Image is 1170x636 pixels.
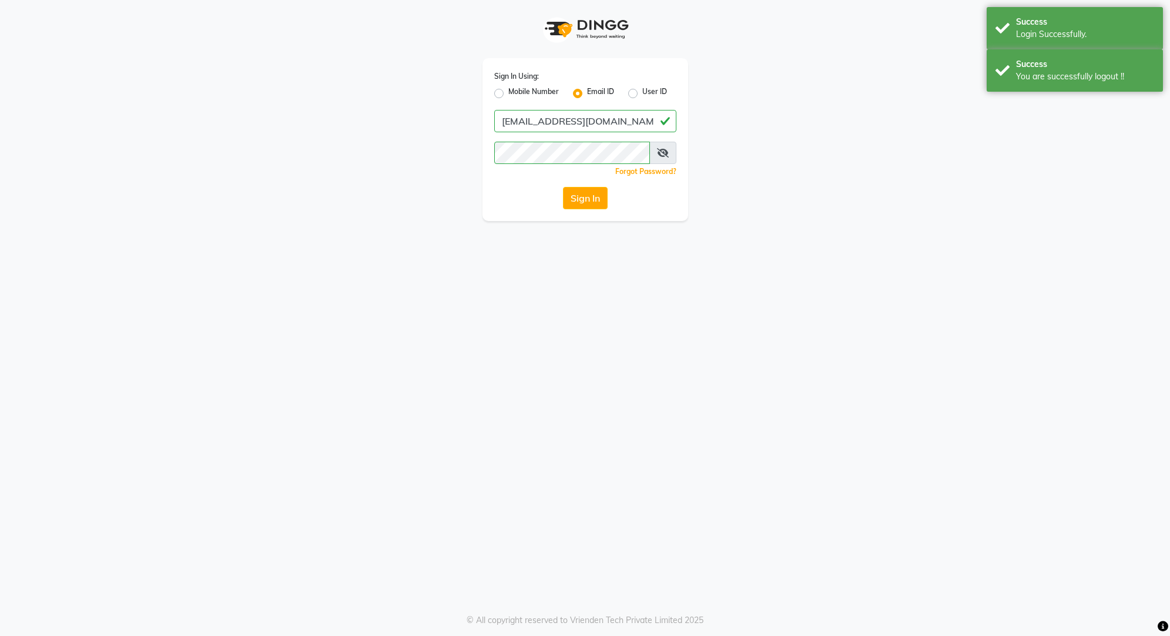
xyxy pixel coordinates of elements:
[494,110,676,132] input: Username
[642,86,667,101] label: User ID
[508,86,559,101] label: Mobile Number
[1016,28,1154,41] div: Login Successfully.
[1016,71,1154,83] div: You are successfully logout !!
[538,12,632,46] img: logo1.svg
[494,71,539,82] label: Sign In Using:
[494,142,650,164] input: Username
[615,167,676,176] a: Forgot Password?
[587,86,614,101] label: Email ID
[1016,58,1154,71] div: Success
[563,187,608,209] button: Sign In
[1016,16,1154,28] div: Success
